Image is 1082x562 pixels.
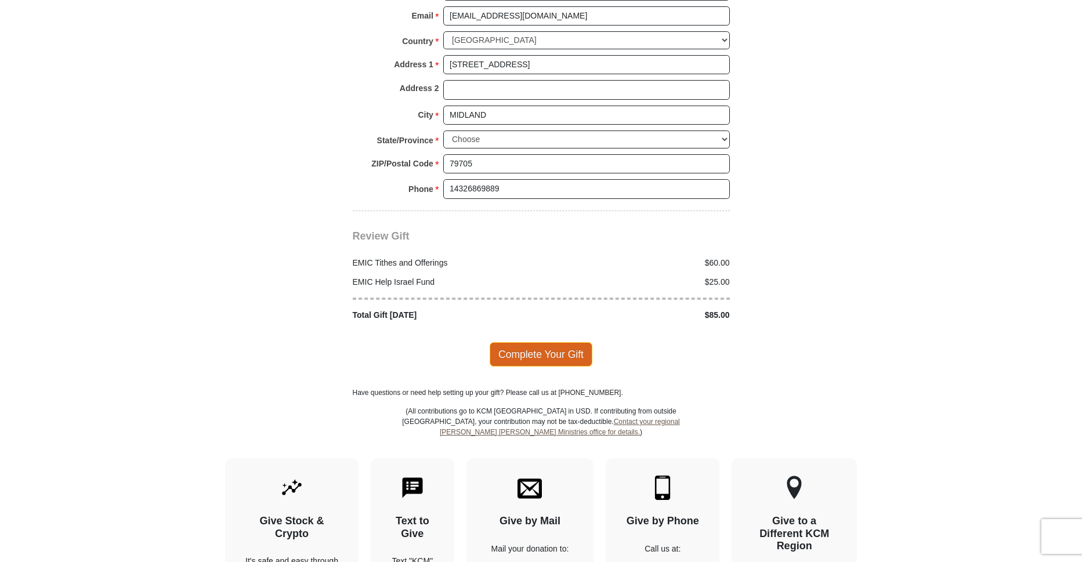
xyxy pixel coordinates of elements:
[786,476,802,500] img: other-region
[400,80,439,96] strong: Address 2
[626,515,699,528] h4: Give by Phone
[412,8,433,24] strong: Email
[626,543,699,555] p: Call us at:
[280,476,304,500] img: give-by-stock.svg
[487,515,574,528] h4: Give by Mail
[346,257,541,269] div: EMIC Tithes and Offerings
[353,230,410,242] span: Review Gift
[487,543,574,555] p: Mail your donation to:
[391,515,434,540] h4: Text to Give
[245,515,338,540] h4: Give Stock & Crypto
[752,515,837,553] h4: Give to a Different KCM Region
[400,476,425,500] img: text-to-give.svg
[541,309,736,321] div: $85.00
[402,33,433,49] strong: Country
[377,132,433,148] strong: State/Province
[346,276,541,288] div: EMIC Help Israel Fund
[650,476,675,500] img: mobile.svg
[371,155,433,172] strong: ZIP/Postal Code
[440,418,680,436] a: Contact your regional [PERSON_NAME] [PERSON_NAME] Ministries office for details.
[518,476,542,500] img: envelope.svg
[418,107,433,123] strong: City
[402,406,681,458] p: (All contributions go to KCM [GEOGRAPHIC_DATA] in USD. If contributing from outside [GEOGRAPHIC_D...
[353,387,730,398] p: Have questions or need help setting up your gift? Please call us at [PHONE_NUMBER].
[490,342,592,367] span: Complete Your Gift
[541,276,736,288] div: $25.00
[541,257,736,269] div: $60.00
[346,309,541,321] div: Total Gift [DATE]
[408,181,433,197] strong: Phone
[394,56,433,72] strong: Address 1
